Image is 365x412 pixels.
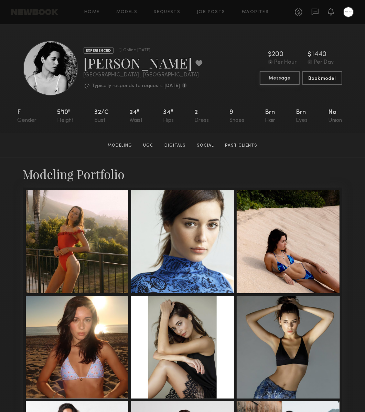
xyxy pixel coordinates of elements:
div: 1440 [311,51,326,58]
a: Home [84,10,100,14]
div: Online [DATE] [124,48,151,53]
div: Modeling Portfolio [23,166,342,182]
p: Typically responds to requests [92,84,163,88]
div: Brn [296,109,308,124]
button: Book model [302,71,342,85]
div: 9 [230,109,245,124]
div: 200 [272,51,283,58]
a: UGC [140,142,156,149]
a: Job Posts [197,10,225,14]
div: Per Hour [274,60,297,66]
div: $ [268,51,272,58]
a: Social [194,142,217,149]
div: 34" [163,109,174,124]
div: [GEOGRAPHIC_DATA] , [GEOGRAPHIC_DATA] [84,72,203,78]
div: [PERSON_NAME] [84,54,203,72]
a: Modeling [105,142,135,149]
a: Digitals [162,142,189,149]
a: Models [116,10,137,14]
div: 24" [130,109,143,124]
div: Brn [265,109,276,124]
div: Per Day [314,60,334,66]
button: Message [260,71,300,85]
a: Past Clients [222,142,260,149]
b: [DATE] [165,84,180,88]
a: Favorites [242,10,269,14]
div: $ [308,51,311,58]
div: EXPERIENCED [84,47,114,54]
div: No [329,109,342,124]
a: Requests [154,10,180,14]
div: 5'10" [57,109,74,124]
div: 32/c [95,109,109,124]
div: F [18,109,37,124]
div: 2 [195,109,209,124]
